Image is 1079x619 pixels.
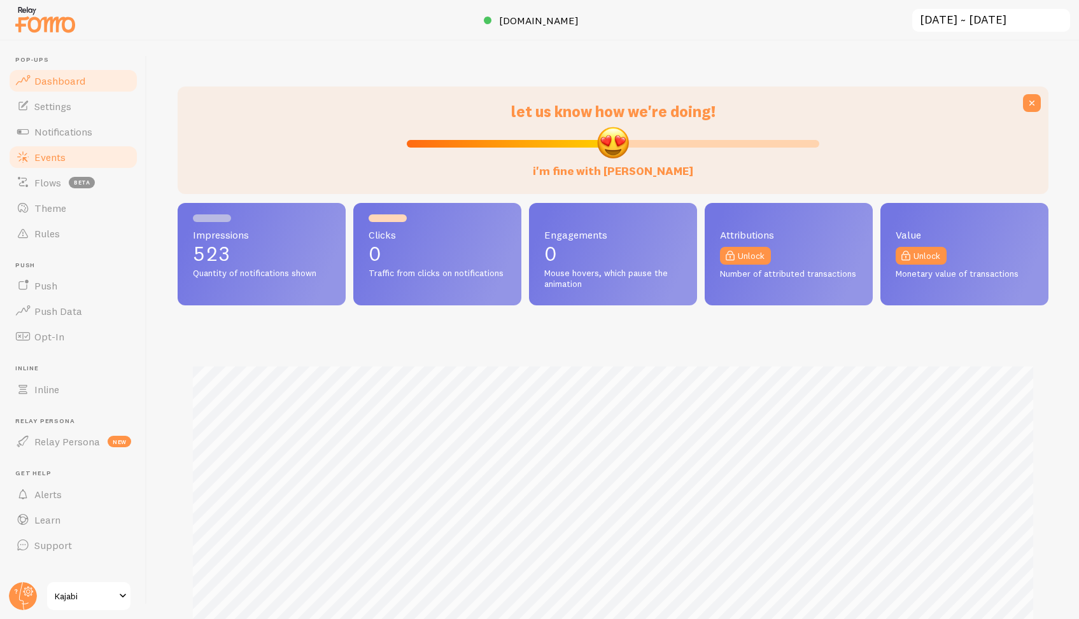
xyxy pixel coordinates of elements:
[720,247,771,265] a: Unlock
[55,588,115,604] span: Kajabi
[34,202,66,214] span: Theme
[34,513,60,526] span: Learn
[8,273,139,298] a: Push
[193,230,330,240] span: Impressions
[720,268,857,280] span: Number of attributed transactions
[8,221,139,246] a: Rules
[34,176,61,189] span: Flows
[34,227,60,240] span: Rules
[369,244,506,264] p: 0
[8,94,139,119] a: Settings
[34,488,62,501] span: Alerts
[544,230,682,240] span: Engagements
[533,151,693,179] label: i'm fine with [PERSON_NAME]
[34,435,100,448] span: Relay Persona
[15,469,139,478] span: Get Help
[13,3,77,36] img: fomo-relay-logo-orange.svg
[34,100,71,113] span: Settings
[8,68,139,94] a: Dashboard
[193,244,330,264] p: 523
[34,330,64,343] span: Opt-In
[8,377,139,402] a: Inline
[15,56,139,64] span: Pop-ups
[34,279,57,292] span: Push
[8,298,139,324] a: Push Data
[544,268,682,290] span: Mouse hovers, which pause the animation
[34,383,59,396] span: Inline
[720,230,857,240] span: Attributions
[596,125,630,160] img: emoji.png
[8,119,139,144] a: Notifications
[369,268,506,279] span: Traffic from clicks on notifications
[193,268,330,279] span: Quantity of notifications shown
[15,417,139,426] span: Relay Persona
[8,482,139,507] a: Alerts
[15,261,139,270] span: Push
[8,429,139,454] a: Relay Persona new
[8,144,139,170] a: Events
[8,170,139,195] a: Flows beta
[8,195,139,221] a: Theme
[8,324,139,349] a: Opt-In
[8,532,139,558] a: Support
[69,177,95,188] span: beta
[8,507,139,532] a: Learn
[15,365,139,373] span: Inline
[369,230,506,240] span: Clicks
[108,436,131,447] span: new
[34,539,72,552] span: Support
[46,581,132,611] a: Kajabi
[34,305,82,317] span: Push Data
[34,125,92,138] span: Notifications
[896,230,1033,240] span: Value
[896,268,1033,280] span: Monetary value of transactions
[511,102,716,121] span: let us know how we're doing!
[896,247,947,265] a: Unlock
[34,74,85,87] span: Dashboard
[544,244,682,264] p: 0
[34,151,66,163] span: Events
